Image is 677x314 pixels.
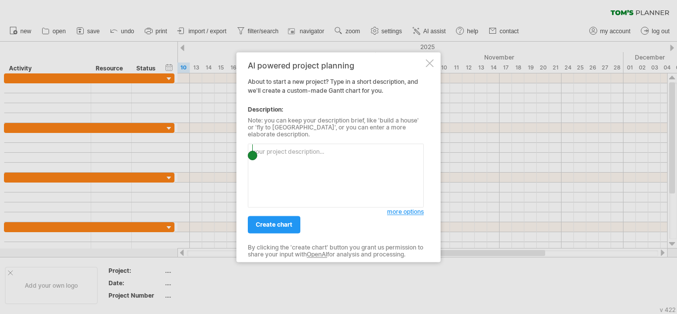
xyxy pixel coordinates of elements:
div: Note: you can keep your description brief, like 'build a house' or 'fly to [GEOGRAPHIC_DATA]', or... [248,117,424,138]
div: AI powered project planning [248,61,424,70]
span: create chart [256,221,292,228]
div: By clicking the 'create chart' button you grant us permission to share your input with for analys... [248,244,424,258]
div: Description: [248,105,424,114]
a: OpenAI [307,251,327,258]
a: create chart [248,216,300,233]
span: more options [387,208,424,215]
div: About to start a new project? Type in a short description, and we'll create a custom-made Gantt c... [248,61,424,253]
a: more options [387,207,424,216]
